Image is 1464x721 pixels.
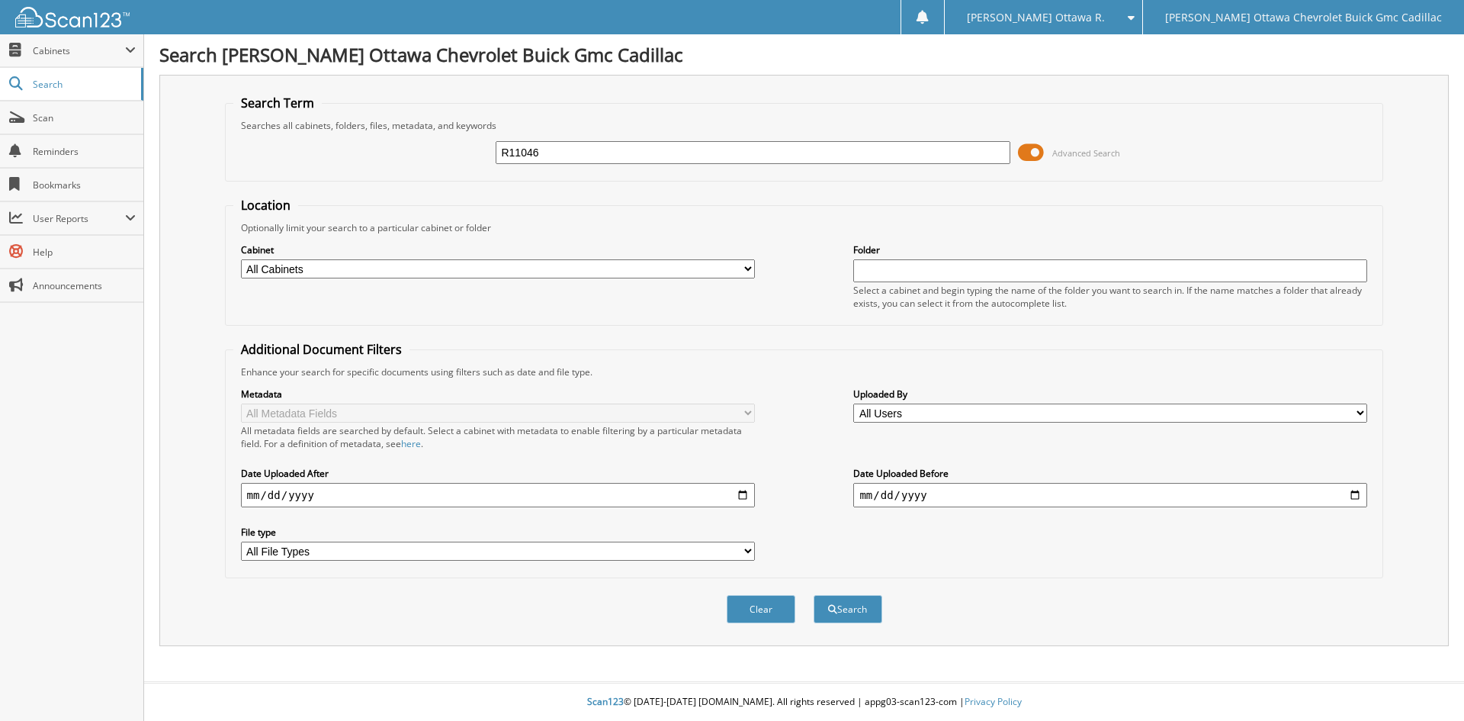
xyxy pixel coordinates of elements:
[727,595,795,623] button: Clear
[233,365,1376,378] div: Enhance your search for specific documents using filters such as date and file type.
[241,424,755,450] div: All metadata fields are searched by default. Select a cabinet with metadata to enable filtering b...
[1052,147,1120,159] span: Advanced Search
[853,388,1367,401] label: Uploaded By
[33,246,136,259] span: Help
[233,119,1376,132] div: Searches all cabinets, folders, files, metadata, and keywords
[241,483,755,507] input: start
[1165,13,1442,22] span: [PERSON_NAME] Ottawa Chevrolet Buick Gmc Cadillac
[33,145,136,158] span: Reminders
[233,341,409,358] legend: Additional Document Filters
[853,467,1367,480] label: Date Uploaded Before
[241,388,755,401] label: Metadata
[33,44,125,57] span: Cabinets
[33,212,125,225] span: User Reports
[233,95,322,111] legend: Search Term
[814,595,882,623] button: Search
[33,78,133,91] span: Search
[33,279,136,292] span: Announcements
[965,695,1022,708] a: Privacy Policy
[233,221,1376,234] div: Optionally limit your search to a particular cabinet or folder
[33,111,136,124] span: Scan
[159,42,1449,67] h1: Search [PERSON_NAME] Ottawa Chevrolet Buick Gmc Cadillac
[241,526,755,539] label: File type
[587,695,624,708] span: Scan123
[241,467,755,480] label: Date Uploaded After
[33,179,136,192] span: Bookmarks
[241,243,755,256] label: Cabinet
[853,483,1367,507] input: end
[144,684,1464,721] div: © [DATE]-[DATE] [DOMAIN_NAME]. All rights reserved | appg03-scan123-com |
[853,284,1367,310] div: Select a cabinet and begin typing the name of the folder you want to search in. If the name match...
[853,243,1367,256] label: Folder
[233,197,298,214] legend: Location
[1388,648,1464,721] iframe: Chat Widget
[15,7,130,27] img: scan123-logo-white.svg
[967,13,1105,22] span: [PERSON_NAME] Ottawa R.
[401,437,421,450] a: here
